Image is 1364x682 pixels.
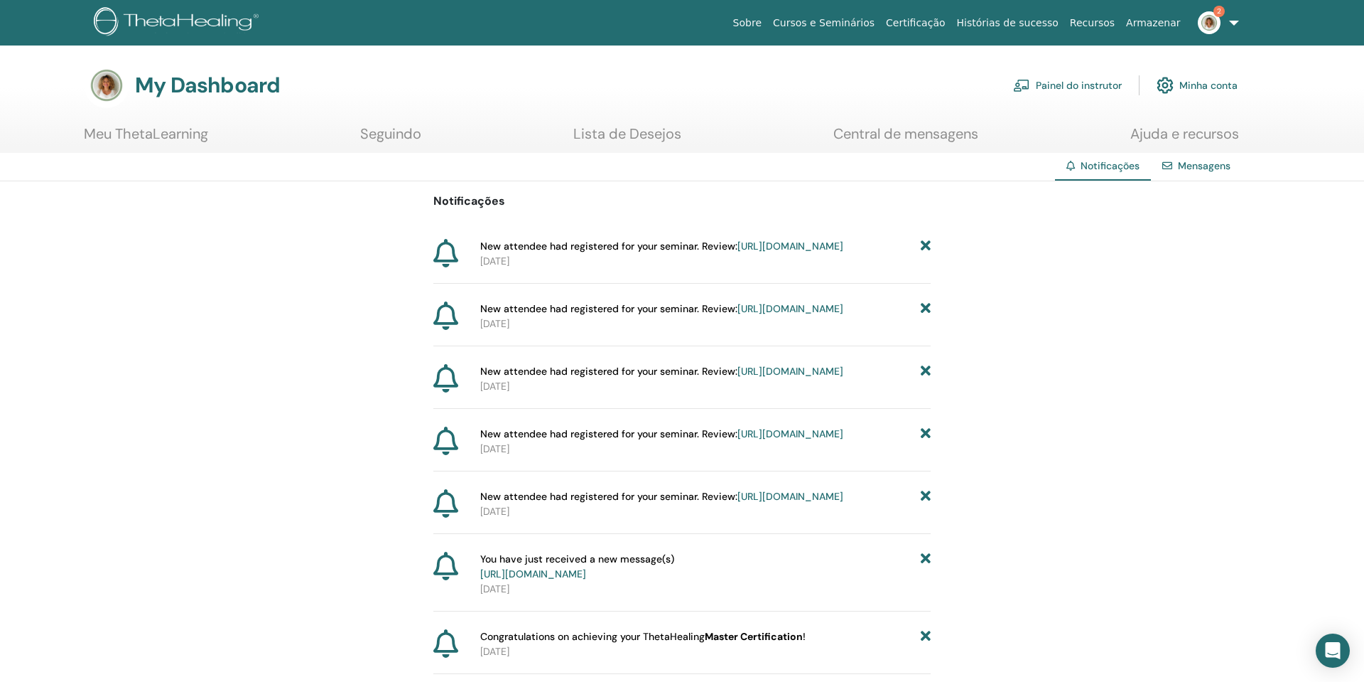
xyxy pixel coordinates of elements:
a: Histórias de sucesso [951,10,1064,36]
a: [URL][DOMAIN_NAME] [737,427,843,440]
p: [DATE] [480,644,931,659]
p: [DATE] [480,582,931,597]
img: cog.svg [1157,73,1174,97]
span: 2 [1213,6,1225,17]
a: [URL][DOMAIN_NAME] [480,568,586,580]
a: Armazenar [1120,10,1186,36]
a: [URL][DOMAIN_NAME] [737,302,843,315]
span: New attendee had registered for your seminar. Review: [480,239,843,254]
div: Open Intercom Messenger [1316,634,1350,668]
img: default.jpg [84,63,129,108]
a: Lista de Desejos [573,125,681,153]
a: Cursos e Seminários [767,10,880,36]
a: Ajuda e recursos [1130,125,1239,153]
img: chalkboard-teacher.svg [1013,79,1030,92]
a: [URL][DOMAIN_NAME] [737,490,843,503]
p: [DATE] [480,254,931,269]
a: Seguindo [360,125,421,153]
p: [DATE] [480,504,931,519]
a: [URL][DOMAIN_NAME] [737,240,843,252]
span: New attendee had registered for your seminar. Review: [480,302,843,316]
h3: My Dashboard [135,73,280,98]
a: Mensagens [1178,159,1230,172]
p: Notificações [433,193,931,210]
a: Recursos [1064,10,1120,36]
a: [URL][DOMAIN_NAME] [737,365,843,378]
a: Sobre [727,10,767,36]
span: Congratulations on achieving your ThetaHealing ! [480,629,806,644]
a: Meu ThetaLearning [84,125,208,153]
a: Central de mensagens [833,125,978,153]
a: Painel do instrutor [1013,70,1122,101]
span: New attendee had registered for your seminar. Review: [480,427,843,442]
p: [DATE] [480,316,931,331]
span: You have just received a new message(s) [480,552,674,582]
a: Minha conta [1157,70,1238,101]
img: default.jpg [1198,11,1220,34]
a: Certificação [880,10,951,36]
img: logo.png [94,7,264,39]
b: Master Certification [705,630,803,643]
span: New attendee had registered for your seminar. Review: [480,489,843,504]
p: [DATE] [480,442,931,457]
span: Notificações [1081,159,1140,172]
span: New attendee had registered for your seminar. Review: [480,364,843,379]
p: [DATE] [480,379,931,394]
